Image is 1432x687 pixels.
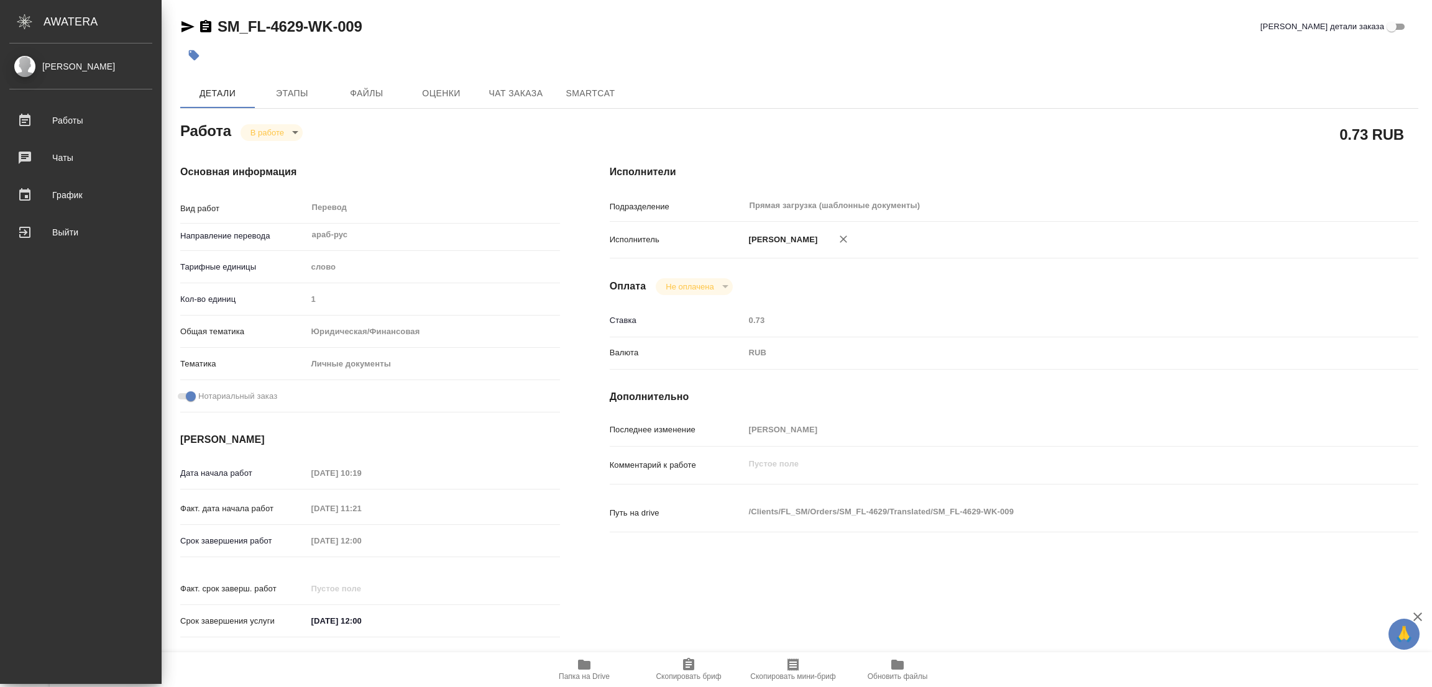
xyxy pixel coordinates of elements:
[610,507,745,519] p: Путь на drive
[180,583,307,595] p: Факт. срок заверш. работ
[180,358,307,370] p: Тематика
[486,86,546,101] span: Чат заказа
[610,347,745,359] p: Валюта
[180,293,307,306] p: Кол-во единиц
[745,501,1351,522] textarea: /Clients/FL_SM/Orders/SM_FL-4629/Translated/SM_FL-4629-WK-009
[636,652,741,687] button: Скопировать бриф
[750,672,835,681] span: Скопировать мини-бриф
[241,124,303,141] div: В работе
[247,127,288,138] button: В работе
[307,612,416,630] input: ✎ Введи что-нибудь
[3,217,158,248] a: Выйти
[610,459,745,471] p: Комментарий к работе
[610,279,646,294] h4: Оплата
[262,86,322,101] span: Этапы
[610,424,745,436] p: Последнее изменение
[307,353,560,375] div: Личные документы
[307,532,416,550] input: Пустое поле
[180,261,307,273] p: Тарифные единицы
[307,321,560,342] div: Юридическая/Финансовая
[9,186,152,204] div: График
[307,499,416,517] input: Пустое поле
[180,535,307,547] p: Срок завершения работ
[9,60,152,73] div: [PERSON_NAME]
[9,111,152,130] div: Работы
[610,201,745,213] p: Подразделение
[180,119,231,141] h2: Работа
[9,223,152,242] div: Выйти
[307,290,560,308] input: Пустое поле
[9,148,152,167] div: Чаты
[745,421,1351,439] input: Пустое поле
[745,342,1351,363] div: RUB
[745,234,818,246] p: [PERSON_NAME]
[610,234,745,246] p: Исполнитель
[198,390,277,403] span: Нотариальный заказ
[180,432,560,447] h4: [PERSON_NAME]
[180,325,307,338] p: Общая тематика
[610,165,1418,180] h4: Исполнители
[1260,20,1384,33] span: [PERSON_NAME] детали заказа
[180,165,560,180] h4: Основная информация
[180,202,307,215] p: Вид работ
[745,311,1351,329] input: Пустое поле
[3,105,158,136] a: Работы
[1388,619,1420,650] button: 🙏
[411,86,471,101] span: Оценки
[561,86,620,101] span: SmartCat
[180,19,195,34] button: Скопировать ссылку для ЯМессенджера
[44,9,162,34] div: AWATERA
[845,652,950,687] button: Обновить файлы
[656,672,721,681] span: Скопировать бриф
[218,18,362,35] a: SM_FL-4629-WK-009
[3,142,158,173] a: Чаты
[307,257,560,278] div: слово
[610,389,1418,404] h4: Дополнительно
[180,230,307,242] p: Направление перевода
[180,42,208,69] button: Добавить тэг
[662,281,717,292] button: Не оплачена
[198,19,213,34] button: Скопировать ссылку
[656,278,732,295] div: В работе
[307,464,416,482] input: Пустое поле
[180,503,307,515] p: Факт. дата начала работ
[610,314,745,327] p: Ставка
[180,615,307,627] p: Срок завершения услуги
[532,652,636,687] button: Папка на Drive
[188,86,247,101] span: Детали
[868,672,928,681] span: Обновить файлы
[1339,124,1404,145] h2: 0.73 RUB
[337,86,397,101] span: Файлы
[307,580,416,598] input: Пустое поле
[1393,621,1415,647] span: 🙏
[830,225,857,253] button: Удалить исполнителя
[559,672,610,681] span: Папка на Drive
[3,180,158,211] a: График
[741,652,845,687] button: Скопировать мини-бриф
[180,467,307,480] p: Дата начала работ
